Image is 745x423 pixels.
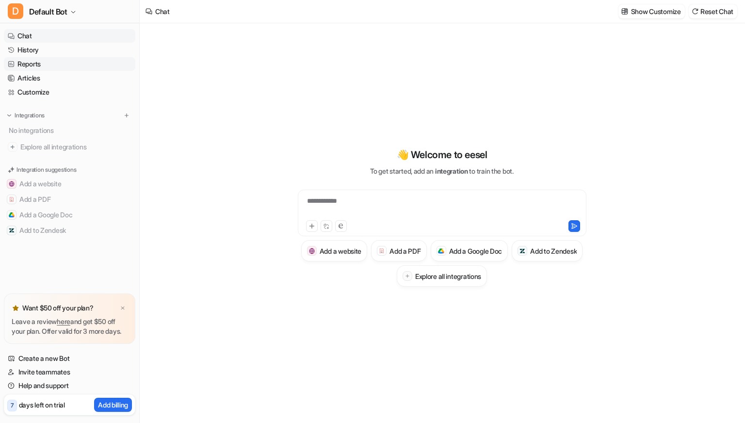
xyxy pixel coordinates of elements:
[530,246,577,256] h3: Add to Zendesk
[4,192,135,207] button: Add a PDFAdd a PDF
[4,176,135,192] button: Add a websiteAdd a website
[120,305,126,311] img: x
[8,142,17,152] img: explore all integrations
[155,6,170,16] div: Chat
[6,112,13,119] img: expand menu
[19,400,65,410] p: days left on trial
[692,8,698,15] img: reset
[512,240,583,261] button: Add to ZendeskAdd to Zendesk
[98,400,128,410] p: Add billing
[370,166,513,176] p: To get started, add an to train the bot.
[9,228,15,233] img: Add to Zendesk
[4,352,135,365] a: Create a new Bot
[631,6,681,16] p: Show Customize
[397,147,487,162] p: 👋 Welcome to eesel
[4,71,135,85] a: Articles
[379,248,385,254] img: Add a PDF
[6,122,135,138] div: No integrations
[519,248,526,254] img: Add to Zendesk
[20,139,131,155] span: Explore all integrations
[4,207,135,223] button: Add a Google DocAdd a Google Doc
[16,165,76,174] p: Integration suggestions
[371,240,426,261] button: Add a PDFAdd a PDF
[397,265,487,287] button: Explore all integrations
[15,112,45,119] p: Integrations
[4,111,48,120] button: Integrations
[621,8,628,15] img: customize
[435,167,468,175] span: integration
[94,398,132,412] button: Add billing
[12,317,128,336] p: Leave a review and get $50 off your plan. Offer valid for 3 more days.
[438,248,444,254] img: Add a Google Doc
[618,4,685,18] button: Show Customize
[4,365,135,379] a: Invite teammates
[689,4,737,18] button: Reset Chat
[449,246,502,256] h3: Add a Google Doc
[29,5,67,18] span: Default Bot
[4,223,135,238] button: Add to ZendeskAdd to Zendesk
[320,246,361,256] h3: Add a website
[123,112,130,119] img: menu_add.svg
[11,401,14,410] p: 7
[4,140,135,154] a: Explore all integrations
[415,271,481,281] h3: Explore all integrations
[301,240,367,261] button: Add a websiteAdd a website
[57,317,70,325] a: here
[389,246,421,256] h3: Add a PDF
[22,303,94,313] p: Want $50 off your plan?
[9,196,15,202] img: Add a PDF
[4,85,135,99] a: Customize
[431,240,508,261] button: Add a Google DocAdd a Google Doc
[309,248,315,254] img: Add a website
[9,181,15,187] img: Add a website
[4,57,135,71] a: Reports
[4,29,135,43] a: Chat
[9,212,15,218] img: Add a Google Doc
[4,379,135,392] a: Help and support
[8,3,23,19] span: D
[4,43,135,57] a: History
[12,304,19,312] img: star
